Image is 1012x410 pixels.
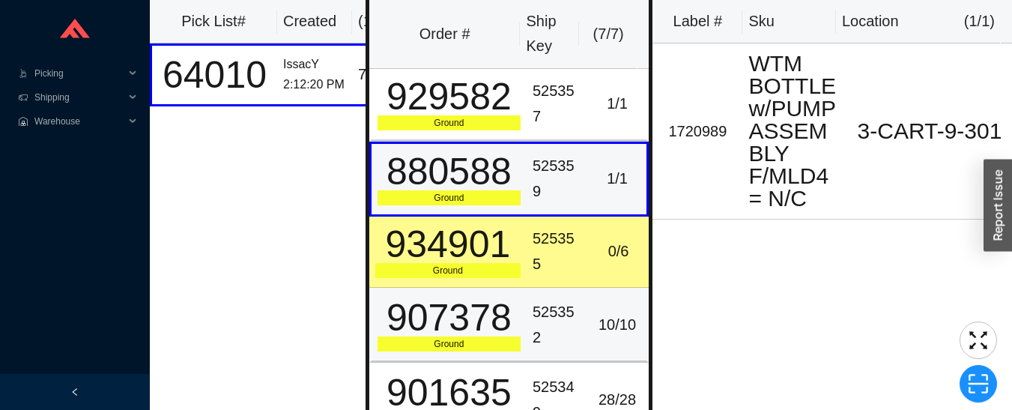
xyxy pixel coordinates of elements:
[960,329,996,352] span: fullscreen
[533,79,582,129] div: 525357
[378,337,521,352] div: Ground
[658,119,736,144] div: 1720989
[34,85,124,109] span: Shipping
[283,75,346,95] div: 2:12:20 PM
[283,55,346,75] div: IssacY
[158,56,271,94] div: 64010
[964,9,995,34] div: ( 1 / 1 )
[358,9,406,34] div: ( 1 )
[375,263,521,278] div: Ground
[378,78,521,115] div: 929582
[358,62,404,87] div: 7 / 13
[960,322,997,359] button: fullscreen
[375,226,521,263] div: 934901
[34,109,124,133] span: Warehouse
[378,299,521,337] div: 907378
[960,365,997,403] button: scan
[585,22,631,46] div: ( 7 / 7 )
[378,115,521,130] div: Ground
[960,373,996,395] span: scan
[533,300,582,350] div: 525352
[34,61,124,85] span: Picking
[594,166,641,191] div: 1 / 1
[533,226,582,277] div: 525355
[378,153,521,190] div: 880588
[70,388,79,397] span: left
[594,91,641,116] div: 1 / 1
[594,313,641,337] div: 10 / 10
[748,52,841,210] div: WTM BOTTLE w/PUMP ASSEMBLY F/MLD4 = N/C
[853,120,1006,142] div: 3-CART-9-301
[842,9,899,34] div: Location
[533,154,582,204] div: 525359
[378,190,521,205] div: Ground
[594,239,643,264] div: 0 / 6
